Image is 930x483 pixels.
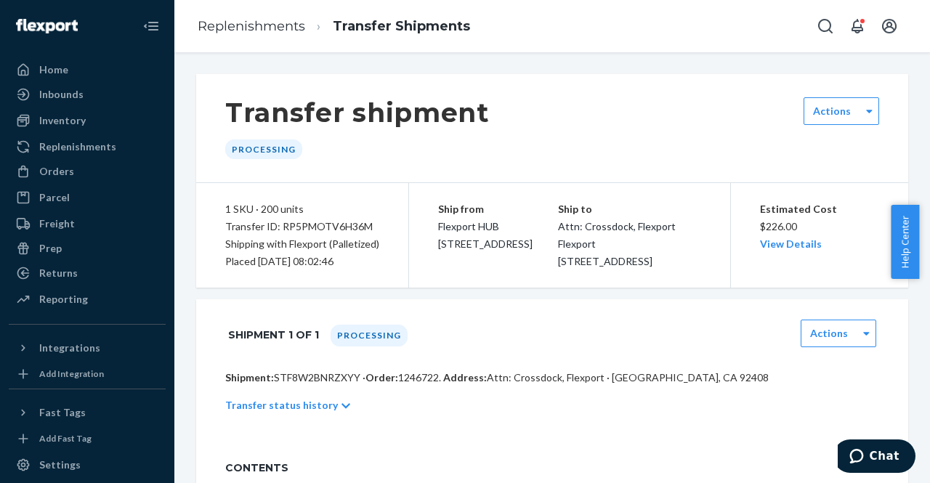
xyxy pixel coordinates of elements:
[137,12,166,41] button: Close Navigation
[186,5,482,48] ol: breadcrumbs
[39,266,78,280] div: Returns
[365,371,441,383] span: Order:
[225,460,879,475] span: CONTENTS
[39,458,81,472] div: Settings
[39,190,70,205] div: Parcel
[760,238,822,250] a: View Details
[9,336,166,360] button: Integrations
[225,139,302,159] div: Processing
[875,12,904,41] button: Open account menu
[225,398,338,413] p: Transfer status history
[39,292,88,307] div: Reporting
[843,12,872,41] button: Open notifications
[9,135,166,158] a: Replenishments
[9,109,166,132] a: Inventory
[225,253,379,270] div: Placed [DATE] 08:02:46
[760,200,879,218] p: Estimated Cost
[225,97,489,128] h1: Transfer shipment
[198,18,305,34] a: Replenishments
[39,216,75,231] div: Freight
[760,200,879,253] div: $226.00
[9,430,166,447] a: Add Fast Tag
[9,453,166,476] a: Settings
[9,58,166,81] a: Home
[9,401,166,424] button: Fast Tags
[16,19,78,33] img: Flexport logo
[9,160,166,183] a: Orders
[838,439,915,476] iframe: Opens a widget where you can chat to one of our agents
[39,241,62,256] div: Prep
[9,288,166,311] a: Reporting
[558,220,676,267] span: Attn: Crossdock, Flexport Flexport [STREET_ADDRESS]
[558,200,701,218] p: Ship to
[225,200,379,218] div: 1 SKU · 200 units
[39,113,86,128] div: Inventory
[813,104,851,118] label: Actions
[39,341,100,355] div: Integrations
[39,164,74,179] div: Orders
[9,212,166,235] a: Freight
[225,235,379,253] p: Shipping with Flexport (Palletized)
[228,320,319,350] h1: Shipment 1 of 1
[39,62,68,77] div: Home
[9,237,166,260] a: Prep
[39,405,86,420] div: Fast Tags
[225,370,879,385] p: STF8W2BNRZXYY · Attn: Crossdock, Flexport · [GEOGRAPHIC_DATA], CA 92408
[39,432,92,445] div: Add Fast Tag
[438,200,558,218] p: Ship from
[39,139,116,154] div: Replenishments
[810,326,848,341] label: Actions
[39,368,104,380] div: Add Integration
[443,371,487,383] span: Address:
[331,325,408,346] div: Processing
[9,365,166,383] a: Add Integration
[39,87,84,102] div: Inbounds
[9,261,166,285] a: Returns
[811,12,840,41] button: Open Search Box
[398,371,441,383] span: 1246722 .
[891,205,919,279] button: Help Center
[9,186,166,209] a: Parcel
[9,83,166,106] a: Inbounds
[438,220,533,250] span: Flexport HUB [STREET_ADDRESS]
[225,371,274,383] span: Shipment:
[225,218,379,235] div: Transfer ID: RP5PMOTV6H36M
[333,18,470,34] a: Transfer Shipments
